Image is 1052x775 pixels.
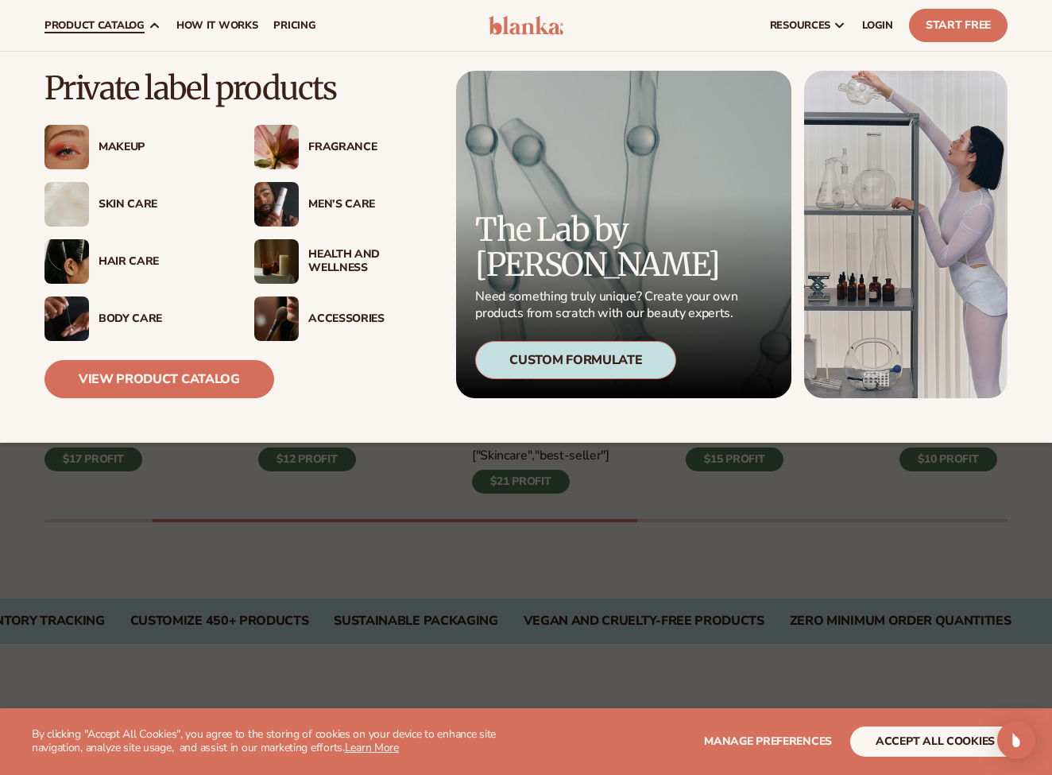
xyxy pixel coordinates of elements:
a: Female hair pulled back with clips. Hair Care [44,239,222,284]
a: Female with makeup brush. Accessories [254,296,432,341]
a: Microscopic product formula. The Lab by [PERSON_NAME] Need something truly unique? Create your ow... [456,71,791,398]
img: Female with makeup brush. [254,296,299,341]
span: resources [770,19,830,32]
img: Female in lab with equipment. [804,71,1008,398]
img: Female with glitter eye makeup. [44,125,89,169]
a: Female with glitter eye makeup. Makeup [44,125,222,169]
p: Need something truly unique? Create your own products from scratch with our beauty experts. [475,289,742,322]
img: Female hair pulled back with clips. [44,239,89,284]
span: product catalog [44,19,145,32]
p: Private label products [44,71,432,106]
span: Manage preferences [704,734,832,749]
p: The Lab by [PERSON_NAME] [475,212,742,282]
button: Manage preferences [704,727,832,757]
a: Male hand applying moisturizer. Body Care [44,296,222,341]
a: Learn More [345,740,399,755]
img: logo [489,16,563,35]
img: Male hand applying moisturizer. [44,296,89,341]
button: accept all cookies [850,727,1020,757]
div: Fragrance [308,141,432,154]
div: Skin Care [99,198,222,211]
a: Start Free [909,9,1008,42]
img: Male holding moisturizer bottle. [254,182,299,227]
a: Candles and incense on table. Health And Wellness [254,239,432,284]
img: Candles and incense on table. [254,239,299,284]
a: Male holding moisturizer bottle. Men’s Care [254,182,432,227]
div: Accessories [308,312,432,326]
a: Cream moisturizer swatch. Skin Care [44,182,222,227]
div: Open Intercom Messenger [997,721,1035,759]
span: How It Works [176,19,258,32]
div: Hair Care [99,255,222,269]
a: Pink blooming flower. Fragrance [254,125,432,169]
span: LOGIN [862,19,893,32]
p: By clicking "Accept All Cookies", you agree to the storing of cookies on your device to enhance s... [32,728,510,755]
a: View Product Catalog [44,360,274,398]
span: pricing [273,19,315,32]
div: Health And Wellness [308,248,432,275]
img: Pink blooming flower. [254,125,299,169]
div: Custom Formulate [475,341,676,379]
div: Makeup [99,141,222,154]
div: Body Care [99,312,222,326]
img: Cream moisturizer swatch. [44,182,89,227]
div: Men’s Care [308,198,432,211]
